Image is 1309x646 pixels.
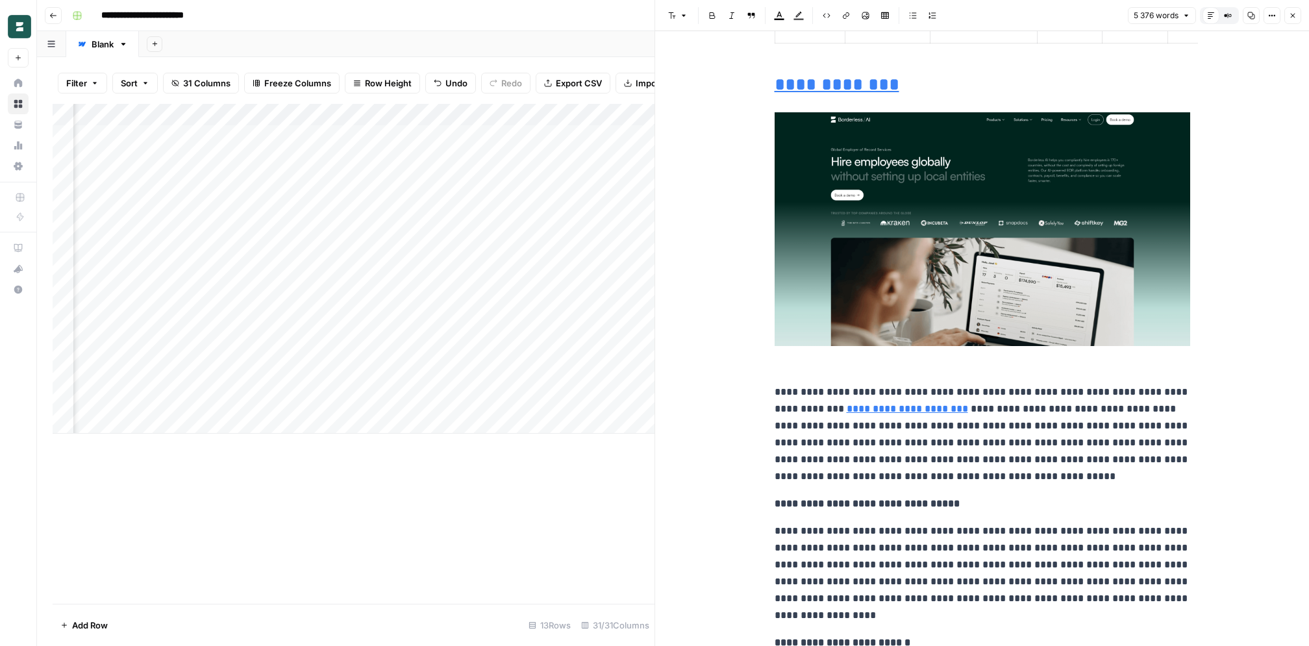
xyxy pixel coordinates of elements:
button: 5 376 words [1128,7,1196,24]
div: What's new? [8,259,28,279]
a: Blank [66,31,139,57]
a: Home [8,73,29,93]
span: Export CSV [556,77,602,90]
a: AirOps Academy [8,238,29,258]
button: Filter [58,73,107,93]
span: Redo [501,77,522,90]
span: Undo [445,77,467,90]
div: 13 Rows [523,615,576,636]
button: Freeze Columns [244,73,340,93]
span: Import CSV [636,77,682,90]
button: Import CSV [616,73,691,93]
a: Settings [8,156,29,177]
button: Row Height [345,73,420,93]
button: Add Row [53,615,116,636]
button: Export CSV [536,73,610,93]
button: Workspace: Borderless [8,10,29,43]
button: Help + Support [8,279,29,300]
a: Your Data [8,114,29,135]
span: 31 Columns [183,77,231,90]
button: What's new? [8,258,29,279]
a: Browse [8,93,29,114]
span: Filter [66,77,87,90]
button: Redo [481,73,530,93]
button: 31 Columns [163,73,239,93]
div: Blank [92,38,114,51]
span: Add Row [72,619,108,632]
span: Sort [121,77,138,90]
button: Undo [425,73,476,93]
span: 5 376 words [1134,10,1178,21]
button: Sort [112,73,158,93]
img: Borderless Logo [8,15,31,38]
a: Usage [8,135,29,156]
span: Freeze Columns [264,77,331,90]
div: 31/31 Columns [576,615,654,636]
span: Row Height [365,77,412,90]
